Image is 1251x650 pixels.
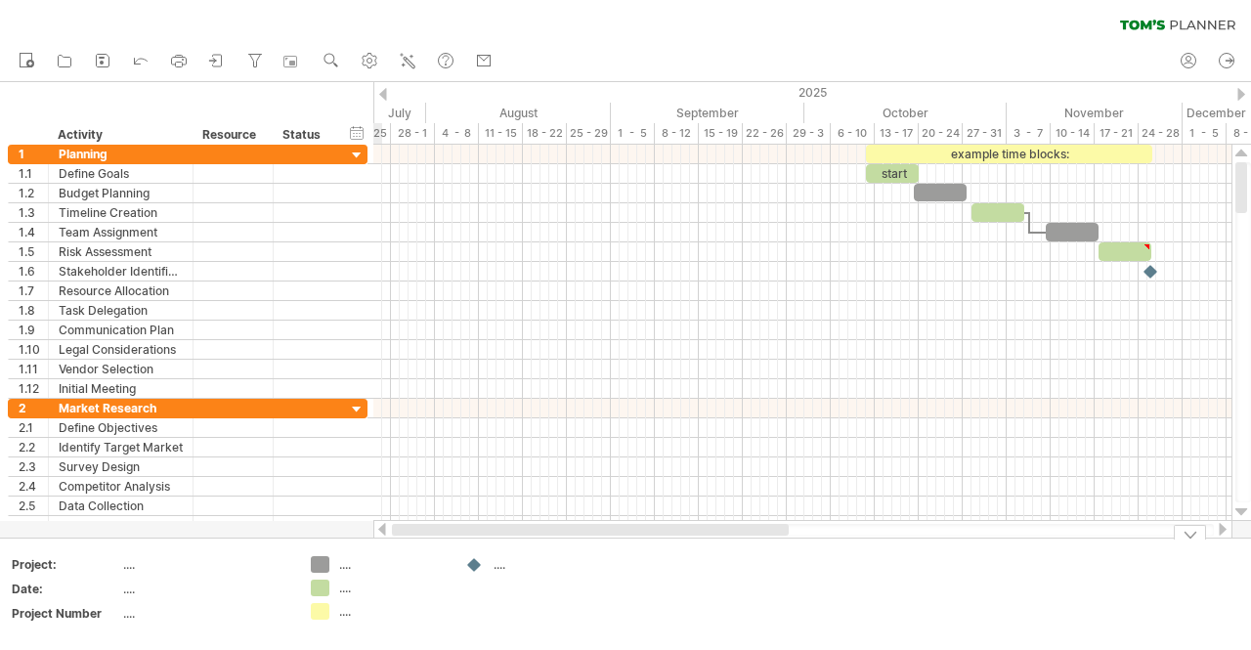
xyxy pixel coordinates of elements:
[426,103,611,123] div: August 2025
[479,123,523,144] div: 11 - 15
[804,103,1007,123] div: October 2025
[1183,123,1227,144] div: 1 - 5
[59,282,183,300] div: Resource Allocation
[875,123,919,144] div: 13 - 17
[19,203,48,222] div: 1.3
[59,145,183,163] div: Planning
[59,242,183,261] div: Risk Assessment
[19,477,48,496] div: 2.4
[59,340,183,359] div: Legal Considerations
[59,184,183,202] div: Budget Planning
[743,123,787,144] div: 22 - 26
[19,457,48,476] div: 2.3
[19,379,48,398] div: 1.12
[19,301,48,320] div: 1.8
[19,360,48,378] div: 1.11
[611,123,655,144] div: 1 - 5
[59,438,183,456] div: Identify Target Market
[19,223,48,241] div: 1.4
[19,497,48,515] div: 2.5
[339,580,446,596] div: ....
[59,418,183,437] div: Define Objectives
[787,123,831,144] div: 29 - 3
[59,301,183,320] div: Task Delegation
[19,282,48,300] div: 1.7
[339,603,446,620] div: ....
[202,125,262,145] div: Resource
[391,123,435,144] div: 28 - 1
[19,242,48,261] div: 1.5
[19,321,48,339] div: 1.9
[523,123,567,144] div: 18 - 22
[567,123,611,144] div: 25 - 29
[12,556,119,573] div: Project:
[866,164,919,183] div: start
[19,262,48,281] div: 1.6
[59,223,183,241] div: Team Assignment
[963,123,1007,144] div: 27 - 31
[19,418,48,437] div: 2.1
[831,123,875,144] div: 6 - 10
[12,581,119,597] div: Date:
[59,477,183,496] div: Competitor Analysis
[19,184,48,202] div: 1.2
[123,605,287,622] div: ....
[59,399,183,417] div: Market Research
[866,145,1152,163] div: example time blocks:
[435,123,479,144] div: 4 - 8
[655,123,699,144] div: 8 - 12
[59,262,183,281] div: Stakeholder Identification
[19,399,48,417] div: 2
[611,103,804,123] div: September 2025
[19,164,48,183] div: 1.1
[1139,123,1183,144] div: 24 - 28
[1095,123,1139,144] div: 17 - 21
[59,379,183,398] div: Initial Meeting
[19,516,48,535] div: 2.6
[282,125,325,145] div: Status
[19,340,48,359] div: 1.10
[59,203,183,222] div: Timeline Creation
[58,125,182,145] div: Activity
[699,123,743,144] div: 15 - 19
[19,145,48,163] div: 1
[1007,103,1183,123] div: November 2025
[59,360,183,378] div: Vendor Selection
[919,123,963,144] div: 20 - 24
[12,605,119,622] div: Project Number
[59,164,183,183] div: Define Goals
[123,581,287,597] div: ....
[59,497,183,515] div: Data Collection
[59,321,183,339] div: Communication Plan
[1007,123,1051,144] div: 3 - 7
[123,556,287,573] div: ....
[339,556,446,573] div: ....
[1051,123,1095,144] div: 10 - 14
[1174,525,1206,540] div: hide legend
[59,516,183,535] div: Focus Groups
[19,438,48,456] div: 2.2
[494,556,600,573] div: ....
[59,457,183,476] div: Survey Design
